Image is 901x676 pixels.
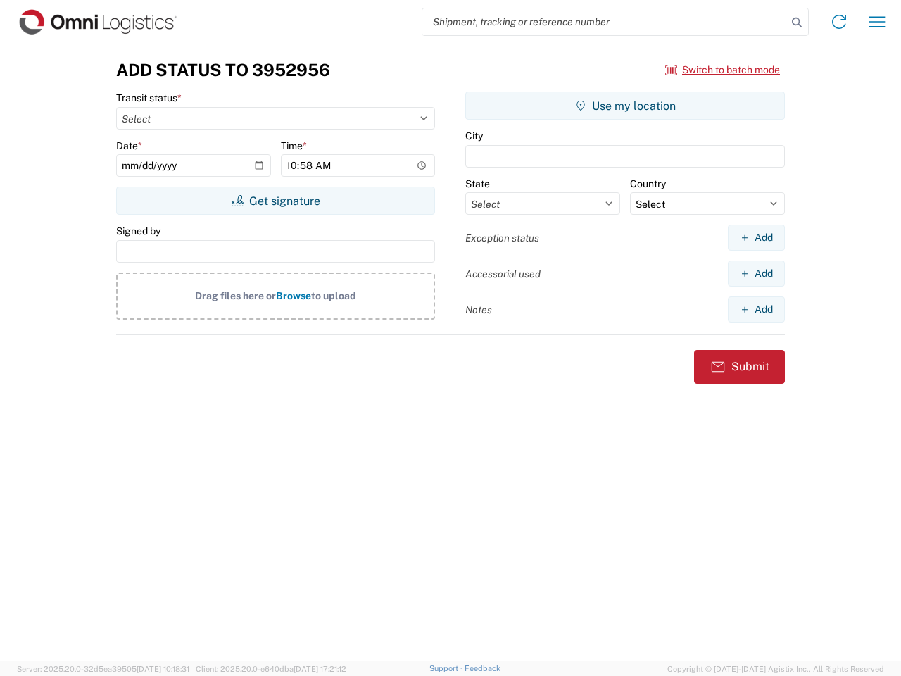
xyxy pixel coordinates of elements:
[465,177,490,190] label: State
[465,664,500,672] a: Feedback
[116,92,182,104] label: Transit status
[195,290,276,301] span: Drag files here or
[281,139,307,152] label: Time
[116,225,160,237] label: Signed by
[294,665,346,673] span: [DATE] 17:21:12
[422,8,787,35] input: Shipment, tracking or reference number
[630,177,666,190] label: Country
[116,139,142,152] label: Date
[728,225,785,251] button: Add
[311,290,356,301] span: to upload
[728,296,785,323] button: Add
[429,664,465,672] a: Support
[665,58,780,82] button: Switch to batch mode
[17,665,189,673] span: Server: 2025.20.0-32d5ea39505
[116,187,435,215] button: Get signature
[667,663,884,675] span: Copyright © [DATE]-[DATE] Agistix Inc., All Rights Reserved
[465,130,483,142] label: City
[196,665,346,673] span: Client: 2025.20.0-e640dba
[465,232,539,244] label: Exception status
[694,350,785,384] button: Submit
[116,60,330,80] h3: Add Status to 3952956
[276,290,311,301] span: Browse
[465,268,541,280] label: Accessorial used
[728,261,785,287] button: Add
[465,303,492,316] label: Notes
[137,665,189,673] span: [DATE] 10:18:31
[465,92,785,120] button: Use my location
